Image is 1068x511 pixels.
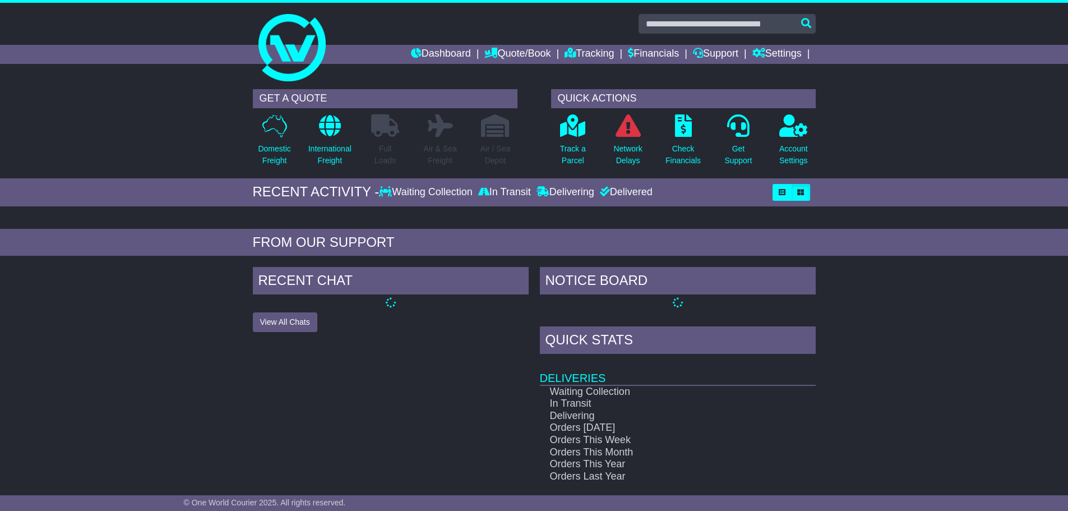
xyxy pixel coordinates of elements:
p: Air & Sea Freight [424,143,457,167]
a: DomesticFreight [257,114,291,173]
div: RECENT CHAT [253,267,529,297]
a: Settings [752,45,802,64]
td: Orders This Week [540,434,776,446]
a: CheckFinancials [665,114,701,173]
a: AccountSettings [779,114,808,173]
td: Delivering [540,410,776,422]
div: Quick Stats [540,326,816,357]
a: NetworkDelays [613,114,642,173]
span: © One World Courier 2025. All rights reserved. [184,498,346,507]
a: Dashboard [411,45,471,64]
td: Orders Last Year [540,471,776,483]
td: Deliveries [540,357,816,385]
div: Delivering [534,186,597,199]
button: View All Chats [253,312,317,332]
p: Get Support [724,143,752,167]
a: Financials [628,45,679,64]
a: Track aParcel [560,114,586,173]
p: Network Delays [613,143,642,167]
a: GetSupport [724,114,752,173]
p: International Freight [308,143,352,167]
p: Track a Parcel [560,143,586,167]
div: GET A QUOTE [253,89,517,108]
a: Support [693,45,738,64]
div: Delivered [597,186,653,199]
p: Full Loads [371,143,399,167]
a: Tracking [565,45,614,64]
td: Finances [540,482,816,511]
td: Orders This Year [540,458,776,471]
div: FROM OUR SUPPORT [253,234,816,251]
td: Waiting Collection [540,385,776,398]
p: Check Financials [665,143,701,167]
p: Domestic Freight [258,143,290,167]
td: Orders [DATE] [540,422,776,434]
div: Waiting Collection [379,186,475,199]
td: In Transit [540,398,776,410]
p: Air / Sea Depot [480,143,511,167]
a: InternationalFreight [308,114,352,173]
td: Orders This Month [540,446,776,459]
div: In Transit [475,186,534,199]
div: RECENT ACTIVITY - [253,184,380,200]
p: Account Settings [779,143,808,167]
div: QUICK ACTIONS [551,89,816,108]
a: Quote/Book [484,45,551,64]
div: NOTICE BOARD [540,267,816,297]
